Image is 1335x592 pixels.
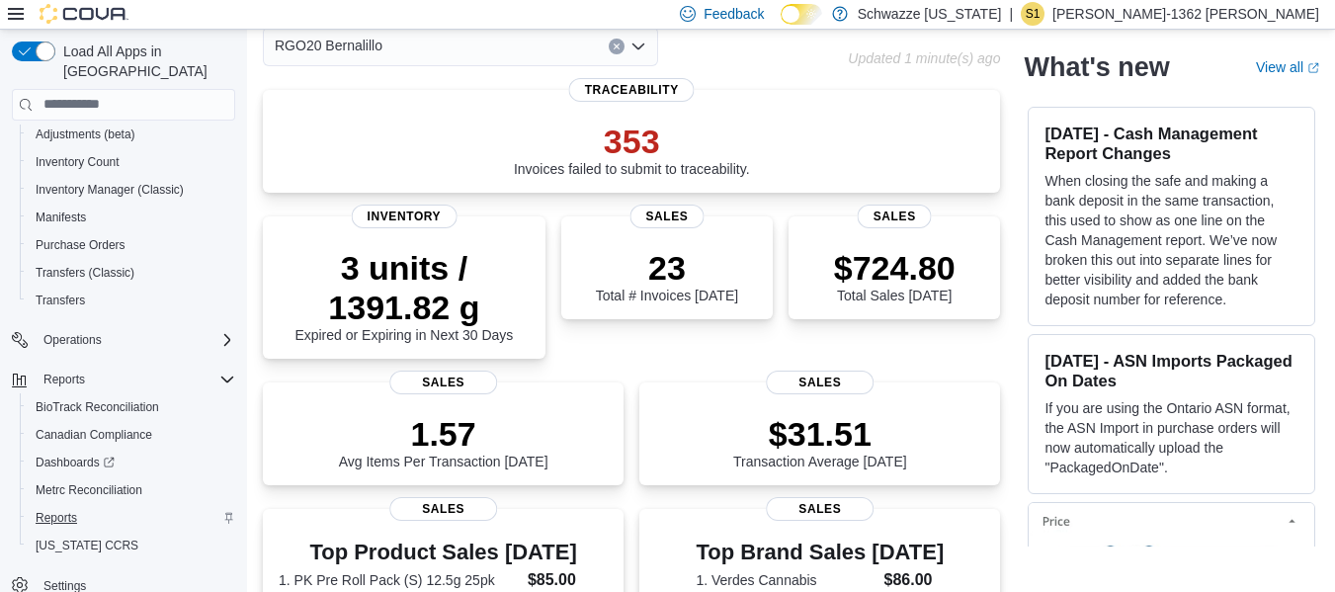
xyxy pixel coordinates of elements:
[28,178,235,202] span: Inventory Manager (Classic)
[279,570,520,590] dt: 1. PK Pre Roll Pack (S) 12.5g 25pk
[28,261,142,285] a: Transfers (Classic)
[36,510,77,526] span: Reports
[20,204,243,231] button: Manifests
[28,506,235,530] span: Reports
[704,4,764,24] span: Feedback
[1307,62,1319,74] svg: External link
[36,455,115,470] span: Dashboards
[596,248,738,303] div: Total # Invoices [DATE]
[389,497,498,521] span: Sales
[20,476,243,504] button: Metrc Reconciliation
[36,265,134,281] span: Transfers (Classic)
[28,534,235,557] span: Washington CCRS
[36,427,152,443] span: Canadian Compliance
[834,248,956,288] p: $724.80
[275,34,382,57] span: RGO20 Bernalillo
[20,532,243,559] button: [US_STATE] CCRS
[596,248,738,288] p: 23
[1256,59,1319,75] a: View allExternal link
[630,39,646,54] button: Open list of options
[55,42,235,81] span: Load All Apps in [GEOGRAPHIC_DATA]
[28,261,235,285] span: Transfers (Classic)
[20,287,243,314] button: Transfers
[36,328,235,352] span: Operations
[609,39,625,54] button: Clear input
[28,451,123,474] a: Dashboards
[834,248,956,303] div: Total Sales [DATE]
[36,154,120,170] span: Inventory Count
[36,538,138,553] span: [US_STATE] CCRS
[36,127,135,142] span: Adjustments (beta)
[1044,398,1298,477] p: If you are using the Ontario ASN format, the ASN Import in purchase orders will now automatically...
[766,497,875,521] span: Sales
[20,393,243,421] button: BioTrack Reconciliation
[1024,51,1169,83] h2: What's new
[28,451,235,474] span: Dashboards
[43,372,85,387] span: Reports
[28,178,192,202] a: Inventory Manager (Classic)
[28,478,150,502] a: Metrc Reconciliation
[28,506,85,530] a: Reports
[1044,351,1298,390] h3: [DATE] - ASN Imports Packaged On Dates
[36,210,86,225] span: Manifests
[20,259,243,287] button: Transfers (Classic)
[28,233,133,257] a: Purchase Orders
[28,395,167,419] a: BioTrack Reconciliation
[696,570,876,590] dt: 1. Verdes Cannabis
[1052,2,1319,26] p: [PERSON_NAME]-1362 [PERSON_NAME]
[36,368,93,391] button: Reports
[1021,2,1044,26] div: Seth-1362 Jones
[20,176,243,204] button: Inventory Manager (Classic)
[528,568,608,592] dd: $85.00
[28,423,160,447] a: Canadian Compliance
[28,150,127,174] a: Inventory Count
[1026,2,1041,26] span: S1
[733,414,907,469] div: Transaction Average [DATE]
[20,148,243,176] button: Inventory Count
[28,206,235,229] span: Manifests
[781,4,822,25] input: Dark Mode
[20,421,243,449] button: Canadian Compliance
[781,25,782,26] span: Dark Mode
[1009,2,1013,26] p: |
[514,122,750,161] p: 353
[766,371,875,394] span: Sales
[28,395,235,419] span: BioTrack Reconciliation
[28,123,143,146] a: Adjustments (beta)
[20,449,243,476] a: Dashboards
[733,414,907,454] p: $31.51
[352,205,458,228] span: Inventory
[40,4,128,24] img: Cova
[28,478,235,502] span: Metrc Reconciliation
[884,568,945,592] dd: $86.00
[339,414,548,469] div: Avg Items Per Transaction [DATE]
[36,237,125,253] span: Purchase Orders
[28,150,235,174] span: Inventory Count
[4,326,243,354] button: Operations
[20,121,243,148] button: Adjustments (beta)
[389,371,498,394] span: Sales
[569,78,695,102] span: Traceability
[36,399,159,415] span: BioTrack Reconciliation
[36,328,110,352] button: Operations
[28,423,235,447] span: Canadian Compliance
[28,206,94,229] a: Manifests
[36,182,184,198] span: Inventory Manager (Classic)
[858,2,1002,26] p: Schwazze [US_STATE]
[696,541,944,564] h3: Top Brand Sales [DATE]
[339,414,548,454] p: 1.57
[279,541,608,564] h3: Top Product Sales [DATE]
[279,248,530,327] p: 3 units / 1391.82 g
[1044,171,1298,309] p: When closing the safe and making a bank deposit in the same transaction, this used to show as one...
[28,289,93,312] a: Transfers
[629,205,704,228] span: Sales
[28,233,235,257] span: Purchase Orders
[20,504,243,532] button: Reports
[36,293,85,308] span: Transfers
[20,231,243,259] button: Purchase Orders
[4,366,243,393] button: Reports
[848,50,1000,66] p: Updated 1 minute(s) ago
[36,368,235,391] span: Reports
[858,205,932,228] span: Sales
[43,332,102,348] span: Operations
